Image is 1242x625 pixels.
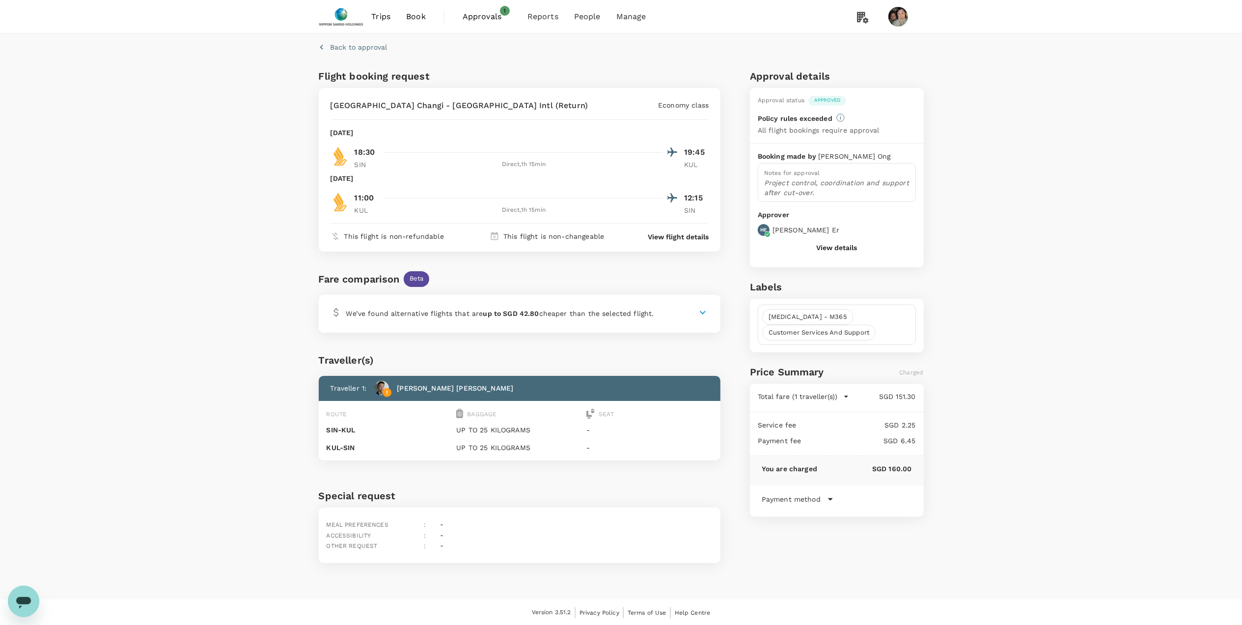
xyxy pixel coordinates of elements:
span: Approvals [463,11,512,23]
span: Version 3.51.2 [532,608,571,618]
p: All flight bookings require approval [758,125,879,135]
button: Back to approval [319,42,387,52]
button: View flight details [648,232,709,242]
p: 18:30 [355,146,375,158]
a: Terms of Use [628,607,666,618]
span: Approved [808,97,846,104]
img: Nippon Sanso Holdings Singapore Pte Ltd [319,6,364,28]
span: : [424,532,426,539]
p: This flight is non-refundable [344,231,444,241]
div: - [436,526,443,541]
span: 1 [500,6,510,16]
p: [GEOGRAPHIC_DATA] Changi - [GEOGRAPHIC_DATA] Intl (Return) [331,100,588,112]
p: SGD 2.25 [797,420,916,430]
p: UP TO 25 KILOGRAMS [456,443,582,453]
span: Beta [404,274,430,284]
p: KUL [684,160,709,170]
p: SIN [684,205,709,215]
p: SIN - KUL [327,425,453,435]
span: People [574,11,601,23]
span: Charged [899,369,923,376]
p: SGD 6.45 [801,436,916,446]
span: Notes for approval [764,170,820,176]
p: 12:15 [684,192,709,204]
p: - [586,443,713,453]
div: - [436,515,443,530]
span: [MEDICAL_DATA] - M365 [763,312,853,322]
div: - [436,537,443,551]
p: 11:00 [355,192,374,204]
p: KUL - SIN [327,443,453,453]
iframe: Button to launch messaging window [8,586,39,617]
img: Waimin Zwetsloot Tin [888,7,908,27]
p: Economy class [658,100,709,110]
span: Reports [527,11,558,23]
span: : [424,521,426,528]
button: Total fare (1 traveller(s)) [758,392,849,401]
span: Other request [327,542,378,549]
img: baggage-icon [456,409,463,419]
span: Route [327,411,347,418]
span: Customer Services and Support [763,328,875,338]
p: SGD 151.30 [849,392,916,401]
span: Seat [599,411,614,418]
p: - [586,425,713,435]
p: Traveller 1 : [331,383,367,393]
p: Total fare (1 traveller(s)) [758,392,837,401]
p: This flight is non-changeable [503,231,604,241]
p: KUL [355,205,379,215]
span: Meal preferences [327,521,388,528]
p: [PERSON_NAME] Er [773,225,839,235]
p: SIN [355,160,379,170]
h6: Labels [750,279,924,295]
p: UP TO 25 KILOGRAMS [456,425,582,435]
span: : [424,542,426,549]
span: Manage [616,11,646,23]
span: Accessibility [327,532,371,539]
h6: Approval details [750,68,924,84]
span: Help Centre [675,609,711,616]
div: Fare comparison [319,271,400,287]
div: Approval status [758,96,804,106]
span: Trips [371,11,390,23]
span: Baggage [467,411,497,418]
img: avatar-677fb493cc4ca.png [374,381,389,396]
p: Booking made by [758,151,818,161]
p: [DATE] [331,128,354,138]
a: Help Centre [675,607,711,618]
span: Terms of Use [628,609,666,616]
p: [PERSON_NAME] Ong [818,151,891,161]
p: Payment method [762,494,821,504]
div: Traveller(s) [319,352,721,368]
p: HE [760,227,767,233]
img: SQ [331,192,350,212]
p: [DATE] [331,173,354,183]
div: Direct , 1h 15min [385,205,663,215]
p: Back to approval [331,42,387,52]
span: Privacy Policy [580,609,619,616]
button: View details [816,244,857,252]
h6: Special request [319,488,721,504]
p: Approver [758,210,916,220]
p: You are charged [762,464,817,474]
h6: Price Summary [750,364,824,380]
p: We’ve found alternative flights that are cheaper than the selected flight. [346,309,654,318]
p: Policy rules exceeded [758,114,832,123]
p: Project control, coordination and support after cut-over. [764,178,910,198]
p: [PERSON_NAME] [PERSON_NAME] [397,383,513,393]
p: Payment fee [758,436,801,446]
p: Service fee [758,420,797,430]
h6: Flight booking request [319,68,518,84]
img: SQ [331,146,350,166]
b: up to SGD 42.80 [483,310,539,317]
p: 19:45 [684,146,709,158]
span: Book [406,11,426,23]
img: seat-icon [586,409,595,419]
div: Direct , 1h 15min [385,160,663,170]
p: SGD 160.00 [817,464,911,474]
a: Privacy Policy [580,607,619,618]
